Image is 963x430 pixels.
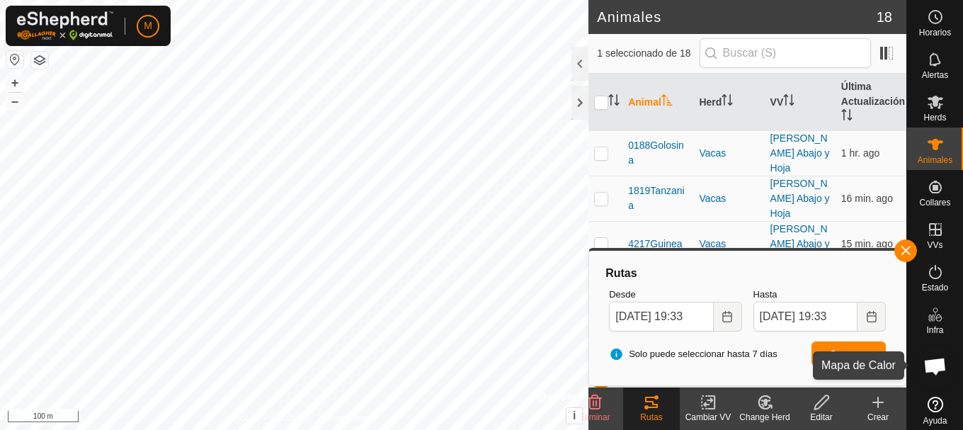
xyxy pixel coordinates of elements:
span: Generar [829,349,868,360]
a: [PERSON_NAME] Abajo y Hoja [770,132,830,174]
button: – [6,93,23,110]
div: Change Herd [736,411,793,424]
button: + [6,74,23,91]
span: Solo puede seleccionar hasta 7 días [609,347,777,361]
p-sorticon: Activar para ordenar [722,96,733,108]
button: Generar [811,341,886,366]
div: Vacas [699,146,758,161]
span: 1819Tanzania [628,183,688,213]
p-sorticon: Activar para ordenar [783,96,794,108]
span: i [573,409,576,421]
div: Rutas [623,411,680,424]
p-sorticon: Activar para ordenar [841,111,853,123]
h2: Animales [597,9,877,26]
span: 4217Guinea [628,237,682,251]
span: Alertas [922,71,948,79]
label: Desde [609,288,741,302]
span: Mapa de Calor [911,368,959,385]
button: Choose Date [714,302,742,332]
span: Infra [926,326,943,334]
span: Collares [919,198,950,207]
span: VVs [927,241,942,249]
input: Buscar (S) [700,38,871,68]
span: Oct 11, 2025, 6:04 PM [841,147,880,159]
a: [PERSON_NAME] Abajo y Hoja [770,223,830,264]
span: Ayuda [923,417,947,425]
th: VV [765,74,836,131]
label: Hasta [753,288,886,302]
button: Choose Date [857,302,886,332]
span: 18 [877,6,892,28]
div: Crear [850,411,906,424]
button: Capas del Mapa [31,52,48,69]
a: Política de Privacidad [221,412,302,424]
span: Oct 11, 2025, 7:19 PM [841,238,893,249]
span: Animales [918,156,952,164]
span: M [144,18,152,33]
div: Chat abierto [914,345,957,387]
span: Eliminar [579,412,610,422]
p-sorticon: Activar para ordenar [661,96,673,108]
div: Rutas [603,265,891,282]
button: i [566,408,582,424]
span: Oct 11, 2025, 7:19 PM [841,193,893,204]
span: 1 seleccionado de 18 [597,46,699,61]
button: Restablecer Mapa [6,51,23,68]
span: Herds [923,113,946,122]
div: Vacas [699,237,758,251]
span: Estado [922,283,948,292]
div: Cambiar VV [680,411,736,424]
div: Editar [793,411,850,424]
a: [PERSON_NAME] Abajo y Hoja [770,178,830,219]
div: Vacas [699,191,758,206]
th: Herd [693,74,764,131]
a: Contáctenos [320,412,367,424]
th: Última Actualización [836,74,906,131]
span: Horarios [919,28,951,37]
p-sorticon: Activar para ordenar [608,96,620,108]
span: 0188Golosina [628,138,688,168]
img: Logo Gallagher [17,11,113,40]
th: Animal [622,74,693,131]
